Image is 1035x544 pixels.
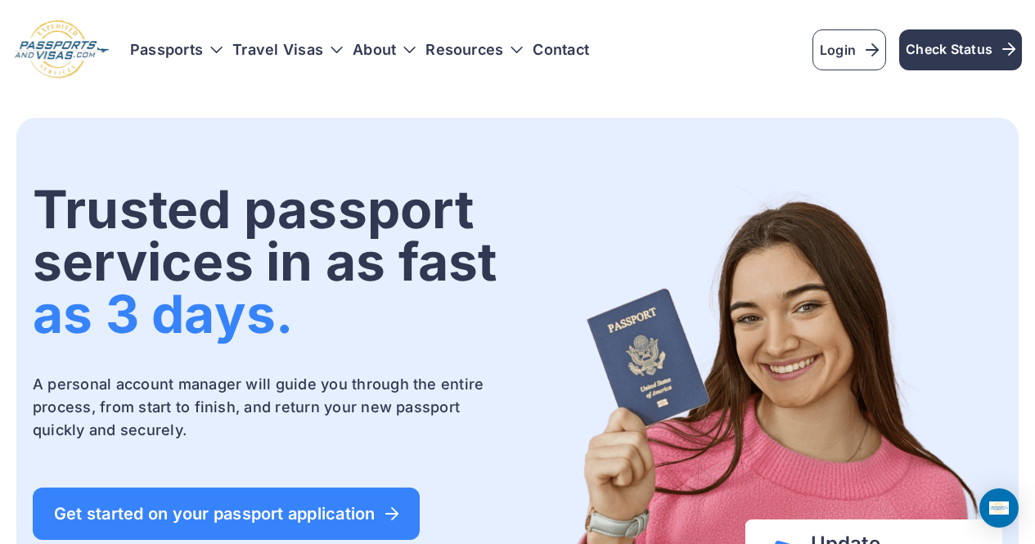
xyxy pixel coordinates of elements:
[353,42,396,58] a: About
[130,42,223,58] h3: Passports
[33,373,515,442] p: A personal account manager will guide you through the entire process, from start to finish, and r...
[33,488,420,540] a: Get started on your passport application
[899,29,1022,70] a: Check Status
[425,42,523,58] h3: Resources
[979,488,1019,528] div: Open Intercom Messenger
[33,282,293,345] span: as 3 days.
[812,29,886,70] a: Login
[54,506,398,522] span: Get started on your passport application
[13,20,110,80] img: Logo
[533,42,589,58] a: Contact
[906,39,1015,59] span: Check Status
[820,40,879,60] span: Login
[33,183,515,340] h1: Trusted passport services in as fast
[232,42,343,58] h3: Travel Visas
